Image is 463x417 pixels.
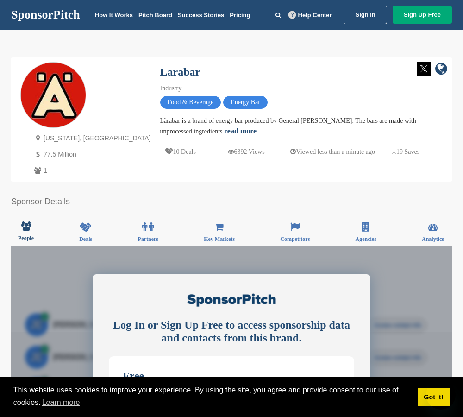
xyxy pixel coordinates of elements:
[79,236,92,242] span: Deals
[426,380,456,410] iframe: Button to launch messaging window
[18,235,34,241] span: People
[32,165,151,177] p: 1
[95,12,133,19] a: How It Works
[418,388,450,406] a: dismiss cookie message
[280,236,310,242] span: Competitors
[204,236,235,242] span: Key Markets
[228,146,265,158] p: 6392 Views
[21,63,86,128] img: Sponsorpitch & Larabar
[422,236,444,242] span: Analytics
[230,12,250,19] a: Pricing
[160,116,443,137] div: Lärabar is a brand of energy bar produced by General [PERSON_NAME]. The bars are made with unproc...
[109,318,354,345] div: Log In or Sign Up Free to access sponsorship data and contacts from this brand.
[287,10,334,20] a: Help Center
[41,396,81,410] a: learn more about cookies
[160,96,221,109] span: Food & Beverage
[393,6,452,24] a: Sign Up Free
[355,236,376,242] span: Agencies
[11,9,80,21] a: SponsorPitch
[417,62,431,76] img: Twitter white
[32,149,151,160] p: 77.5 Million
[138,236,158,242] span: Partners
[160,83,443,94] div: Industry
[160,66,200,78] a: Larabar
[392,146,419,158] p: 19 Saves
[13,385,410,410] span: This website uses cookies to improve your experience. By using the site, you agree and provide co...
[32,133,151,144] p: [US_STATE], [GEOGRAPHIC_DATA]
[223,96,268,109] span: Energy Bar
[290,146,375,158] p: Viewed less than a minute ago
[11,196,452,208] h2: Sponsor Details
[435,62,447,77] a: company link
[138,12,172,19] a: Pitch Board
[224,127,257,135] a: read more
[165,146,196,158] p: 10 Deals
[178,12,224,19] a: Success Stories
[123,370,340,381] div: Free
[344,6,387,24] a: Sign In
